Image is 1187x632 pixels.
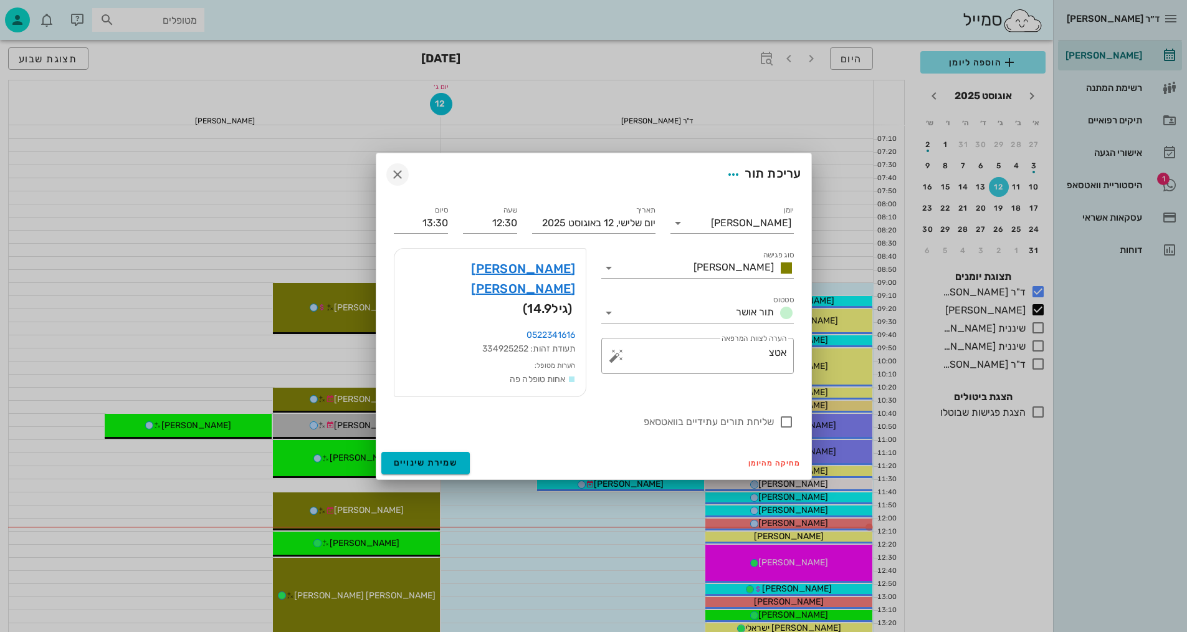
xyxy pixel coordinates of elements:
[404,342,576,356] div: תעודת זהות: 334925252
[601,258,794,278] div: סוג פגישה[PERSON_NAME]
[783,206,794,215] label: יומן
[601,303,794,323] div: סטטוסתור אושר
[510,374,565,385] span: אחות טופלה פה
[527,301,551,316] span: 14.9
[743,454,806,472] button: מחיקה מהיומן
[394,457,458,468] span: שמירת שינויים
[748,459,801,467] span: מחיקה מהיומן
[711,218,791,229] div: [PERSON_NAME]
[721,334,786,343] label: הערה לצוות המרפאה
[535,361,575,370] small: הערות מטופל:
[773,295,794,305] label: סטטוס
[381,452,470,474] button: שמירת שינויים
[394,416,774,428] label: שליחת תורים עתידיים בוואטסאפ
[404,259,576,299] a: [PERSON_NAME] [PERSON_NAME]
[722,163,801,186] div: עריכת תור
[636,206,655,215] label: תאריך
[435,206,448,215] label: סיום
[694,261,774,273] span: [PERSON_NAME]
[670,213,794,233] div: יומן[PERSON_NAME]
[763,251,794,260] label: סוג פגישה
[503,206,517,215] label: שעה
[736,306,774,318] span: תור אושר
[527,330,576,340] a: 0522341616
[523,299,572,318] span: (גיל )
